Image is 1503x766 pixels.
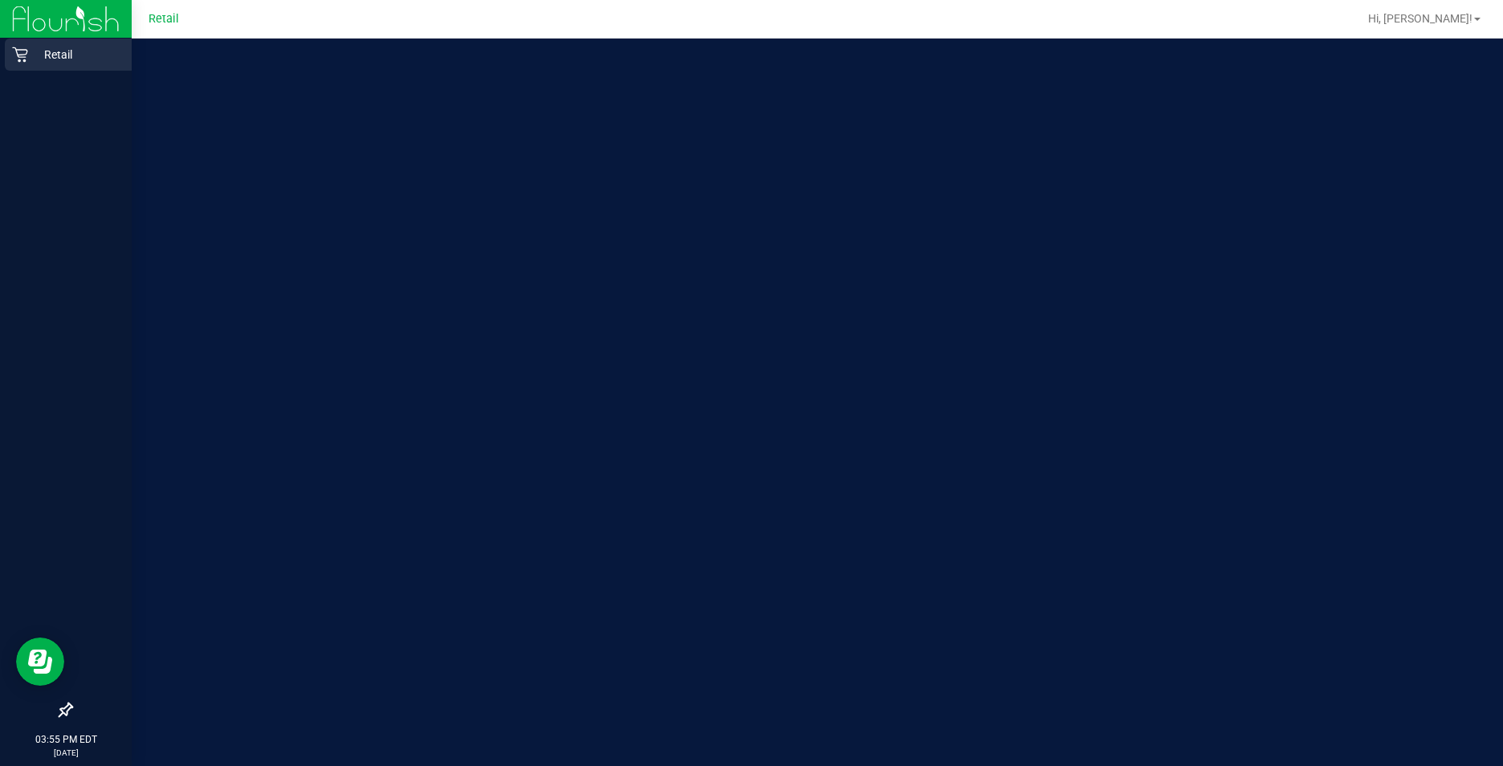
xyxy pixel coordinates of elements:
[28,45,124,64] p: Retail
[16,638,64,686] iframe: Resource center
[1368,12,1472,25] span: Hi, [PERSON_NAME]!
[149,12,179,26] span: Retail
[12,47,28,63] inline-svg: Retail
[7,747,124,759] p: [DATE]
[7,732,124,747] p: 03:55 PM EDT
